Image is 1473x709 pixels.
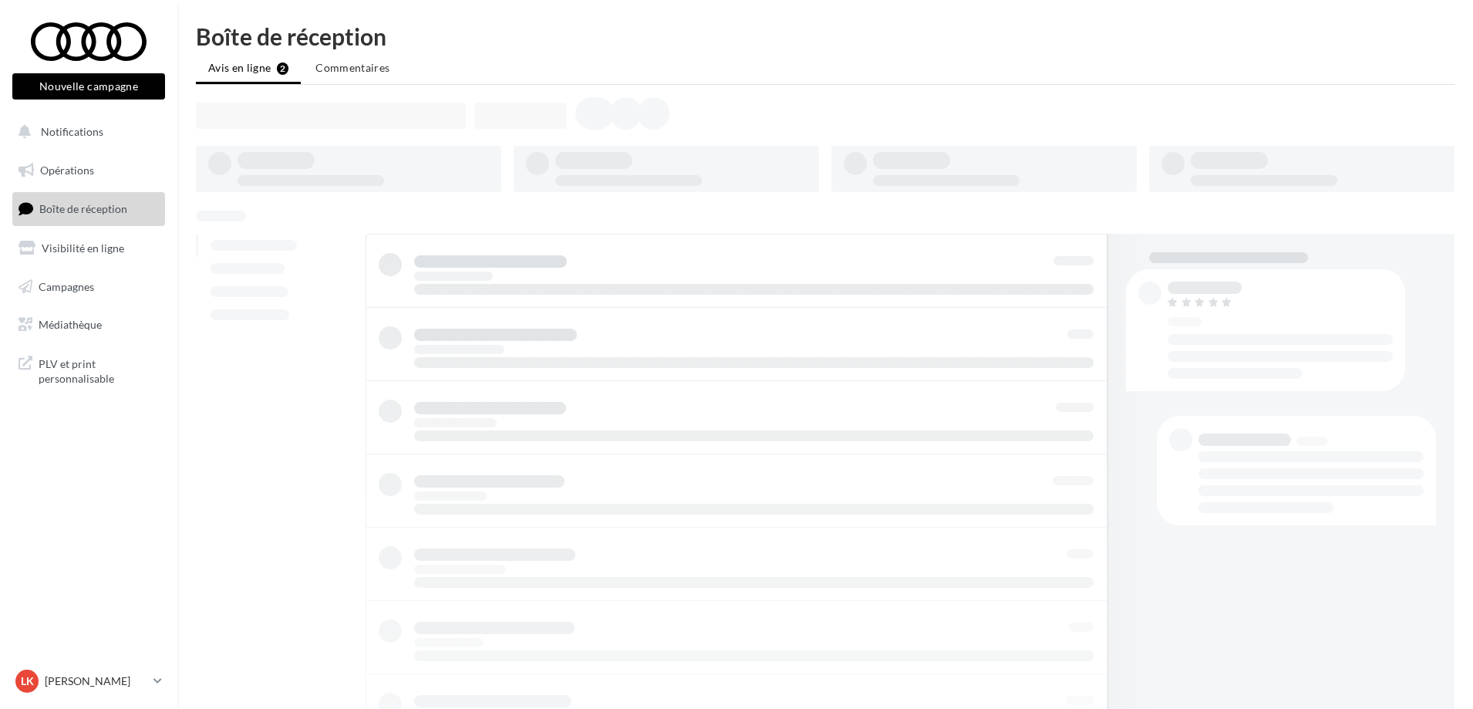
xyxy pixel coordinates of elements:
[12,73,165,100] button: Nouvelle campagne
[9,192,168,225] a: Boîte de réception
[9,154,168,187] a: Opérations
[41,125,103,138] span: Notifications
[196,25,1454,48] div: Boîte de réception
[9,232,168,265] a: Visibilité en ligne
[315,61,389,74] span: Commentaires
[9,309,168,341] a: Médiathèque
[9,271,168,303] a: Campagnes
[39,353,159,387] span: PLV et print personnalisable
[39,202,127,215] span: Boîte de réception
[42,241,124,255] span: Visibilité en ligne
[45,674,147,689] p: [PERSON_NAME]
[39,279,94,292] span: Campagnes
[40,164,94,177] span: Opérations
[21,674,34,689] span: LK
[12,667,165,696] a: LK [PERSON_NAME]
[39,318,102,331] span: Médiathèque
[9,347,168,393] a: PLV et print personnalisable
[9,116,162,148] button: Notifications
